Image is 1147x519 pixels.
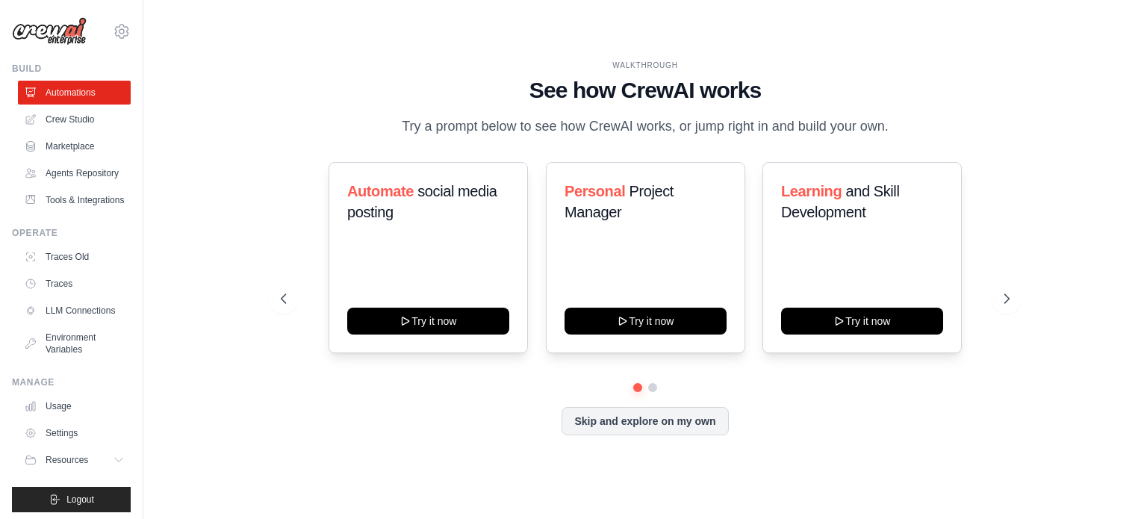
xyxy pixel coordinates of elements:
a: Automations [18,81,131,105]
a: Tools & Integrations [18,188,131,212]
span: Personal [565,183,625,199]
span: and Skill Development [781,183,899,220]
span: Project Manager [565,183,674,220]
div: Operate [12,227,131,239]
span: Automate [347,183,414,199]
h1: See how CrewAI works [281,77,1010,104]
a: Environment Variables [18,326,131,361]
span: social media posting [347,183,497,220]
button: Logout [12,487,131,512]
a: Marketplace [18,134,131,158]
a: Crew Studio [18,108,131,131]
a: Usage [18,394,131,418]
span: Resources [46,454,88,466]
button: Try it now [565,308,727,335]
span: Learning [781,183,842,199]
button: Resources [18,448,131,472]
span: Logout [66,494,94,506]
a: Traces [18,272,131,296]
button: Try it now [347,308,509,335]
a: Agents Repository [18,161,131,185]
button: Skip and explore on my own [562,407,728,435]
iframe: Chat Widget [1072,447,1147,519]
div: WALKTHROUGH [281,60,1010,71]
img: Logo [12,17,87,46]
p: Try a prompt below to see how CrewAI works, or jump right in and build your own. [394,116,896,137]
a: Traces Old [18,245,131,269]
div: Manage [12,376,131,388]
button: Try it now [781,308,943,335]
a: LLM Connections [18,299,131,323]
a: Settings [18,421,131,445]
div: Build [12,63,131,75]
